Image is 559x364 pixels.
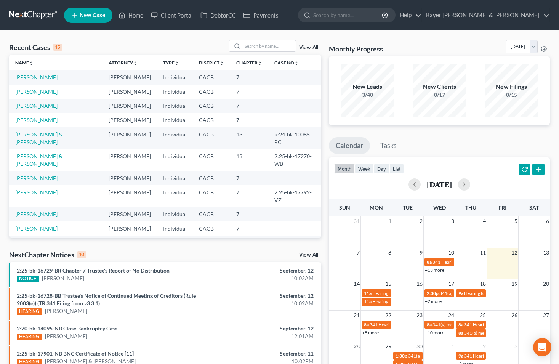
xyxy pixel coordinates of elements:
span: 15 [384,279,392,289]
div: 3/40 [341,91,394,99]
a: Chapterunfold_more [236,60,262,66]
i: unfold_more [258,61,262,66]
a: 2:25-bk-16729-BR Chapter 7 Trustee's Report of No Distribution [17,267,170,274]
a: +8 more [362,330,379,335]
span: 341(a) meeting for [PERSON_NAME] [464,330,538,336]
td: 7 [230,221,268,236]
span: 11 [479,248,487,257]
a: [PERSON_NAME] [42,274,84,282]
a: [PERSON_NAME] [15,189,58,196]
span: 26 [511,311,518,320]
div: New Leads [341,82,394,91]
td: 9:24-bk-10085-RC [268,127,322,149]
div: September, 12 [220,292,314,300]
a: [PERSON_NAME] [15,88,58,95]
td: CACB [193,99,230,113]
span: Sun [339,204,350,211]
a: Home [115,8,147,22]
a: Payments [240,8,282,22]
a: [PERSON_NAME] & [PERSON_NAME] [15,153,62,167]
td: [PERSON_NAME] [103,171,157,185]
td: Individual [157,207,193,221]
span: 14 [353,279,360,289]
td: 7 [230,171,268,185]
input: Search by name... [242,40,296,51]
a: Case Nounfold_more [274,60,299,66]
span: 341 Hearing for [PERSON_NAME] [432,259,501,265]
span: 31 [353,216,360,226]
td: CACB [193,185,230,207]
td: 7 [230,70,268,84]
a: [PERSON_NAME] & [PERSON_NAME] [15,131,62,145]
span: 1 [388,216,392,226]
td: [PERSON_NAME] [103,236,157,258]
td: 7 [230,99,268,113]
span: 6 [545,216,550,226]
span: 2:30p [427,290,439,296]
button: list [389,164,404,174]
div: New Filings [485,82,538,91]
div: 10:02AM [220,300,314,307]
td: 7 [230,113,268,127]
td: CACB [193,127,230,149]
span: 5 [514,216,518,226]
span: 341 Hearing for [PERSON_NAME] [464,322,532,327]
a: View All [299,252,318,258]
div: 10:02AM [220,274,314,282]
span: 7 [356,248,360,257]
a: Nameunfold_more [15,60,34,66]
span: 10 [447,248,455,257]
div: 10 [77,251,86,258]
span: 28 [353,342,360,351]
span: 4 [482,216,487,226]
a: [PERSON_NAME] [45,307,87,315]
td: 2:25-bk-17792-VZ [268,185,322,207]
span: 11a [364,299,372,305]
span: 2 [419,216,423,226]
td: CACB [193,221,230,236]
div: 0/15 [485,91,538,99]
td: [PERSON_NAME] [103,113,157,127]
span: 16 [416,279,423,289]
span: 341 Hearing for [PERSON_NAME] [370,322,438,327]
span: 11a [364,290,372,296]
td: [PERSON_NAME] [103,221,157,236]
span: 8a [458,330,463,336]
div: 0/17 [413,91,466,99]
a: +10 more [425,330,444,335]
td: [PERSON_NAME] [103,127,157,149]
span: 13 [542,248,550,257]
td: CACB [193,113,230,127]
span: Mon [370,204,383,211]
td: 7 [230,85,268,99]
span: 1:30p [396,353,407,359]
span: 8a [364,322,369,327]
td: CACB [193,207,230,221]
a: Attorneyunfold_more [109,60,138,66]
td: Individual [157,99,193,113]
td: Individual [157,171,193,185]
td: [PERSON_NAME] [103,99,157,113]
a: Calendar [329,137,370,154]
span: 3 [450,216,455,226]
a: DebtorCC [197,8,240,22]
td: CACB [193,85,230,99]
td: [PERSON_NAME] [103,70,157,84]
td: 13 [230,149,268,171]
a: [PERSON_NAME] [15,225,58,232]
td: Individual [157,221,193,236]
a: [PERSON_NAME] [45,332,87,340]
span: 3 [514,342,518,351]
input: Search by name... [313,8,383,22]
a: Typeunfold_more [163,60,179,66]
span: 1 [450,342,455,351]
i: unfold_more [294,61,299,66]
i: unfold_more [175,61,179,66]
td: Individual [157,236,193,258]
span: 8a [427,322,432,327]
td: CACB [193,149,230,171]
div: Open Intercom Messenger [533,338,551,356]
a: 2:20-bk-14095-NB Close Bankruptcy Case [17,325,117,332]
span: Hearing for [PERSON_NAME] [372,290,432,296]
span: New Case [80,13,105,18]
